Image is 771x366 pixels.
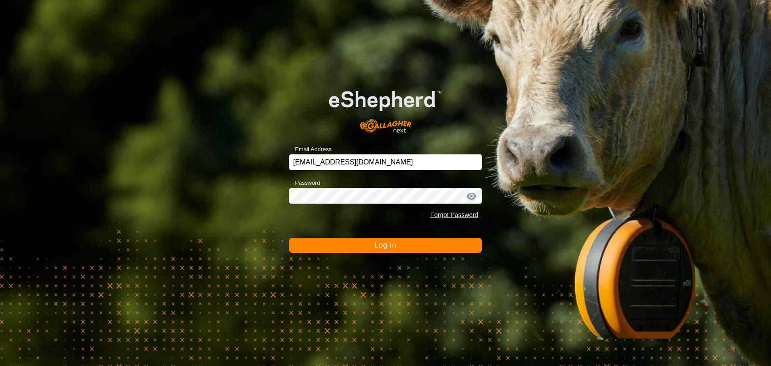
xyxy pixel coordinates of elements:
img: E-shepherd Logo [308,75,463,141]
a: Forgot Password [430,211,479,218]
label: Email Address [289,145,331,154]
input: Email Address [289,154,482,170]
span: Log In [375,241,396,249]
button: Log In [289,238,482,253]
label: Password [289,179,320,187]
